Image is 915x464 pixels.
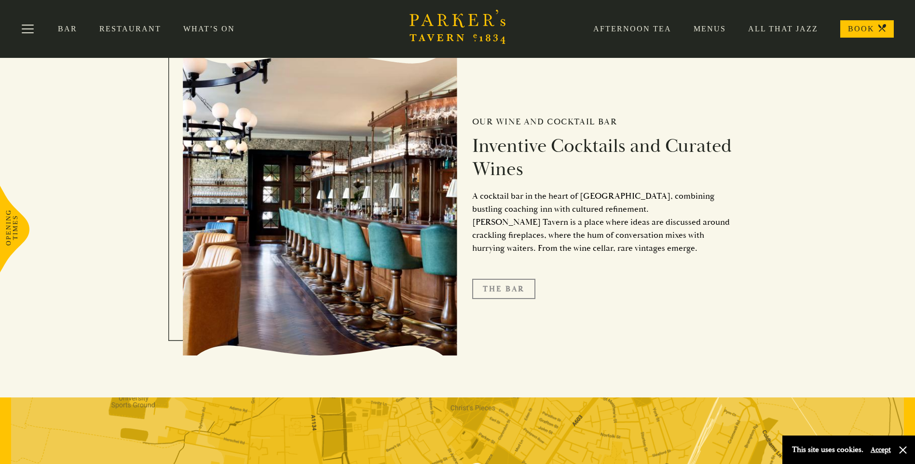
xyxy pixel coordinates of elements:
[472,279,535,299] a: The Bar
[898,445,908,455] button: Close and accept
[792,443,863,457] p: This site uses cookies.
[472,117,733,127] h2: Our Wine and Cocktail Bar
[472,135,733,181] h2: Inventive Cocktails and Curated Wines
[871,445,891,454] button: Accept
[472,190,733,255] p: A cocktail bar in the heart of [GEOGRAPHIC_DATA], combining bustling coaching inn with cultured r...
